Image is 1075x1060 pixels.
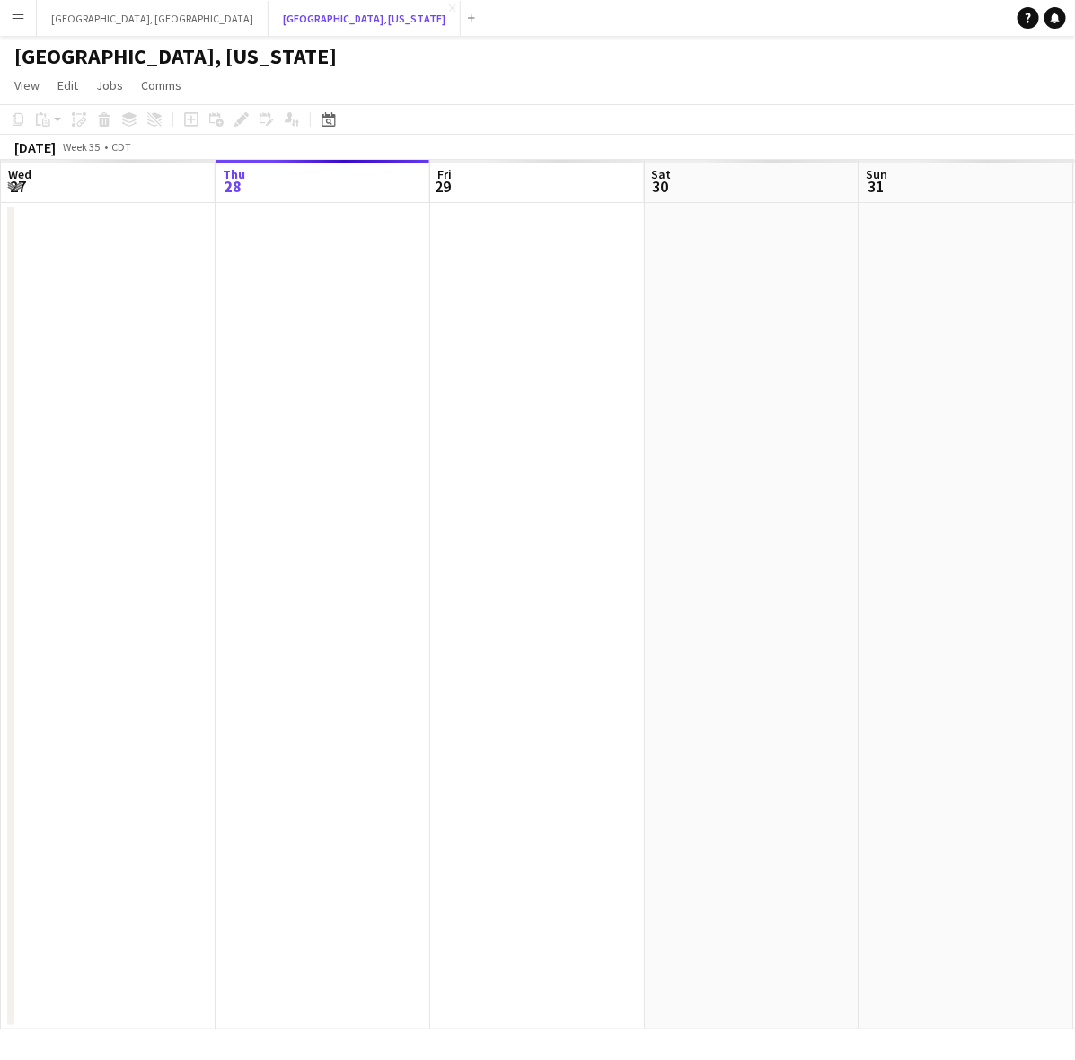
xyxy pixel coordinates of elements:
span: Fri [437,166,452,182]
span: 29 [435,176,452,197]
a: Edit [50,74,85,97]
span: 27 [5,176,31,197]
span: 30 [649,176,672,197]
span: Wed [8,166,31,182]
span: Jobs [96,77,123,93]
h1: [GEOGRAPHIC_DATA], [US_STATE] [14,43,337,70]
a: View [7,74,47,97]
span: Sat [652,166,672,182]
span: Edit [57,77,78,93]
span: 28 [220,176,245,197]
span: Week 35 [59,140,104,154]
div: CDT [111,140,131,154]
a: Jobs [89,74,130,97]
button: [GEOGRAPHIC_DATA], [GEOGRAPHIC_DATA] [37,1,269,36]
span: Thu [223,166,245,182]
span: Comms [141,77,181,93]
button: [GEOGRAPHIC_DATA], [US_STATE] [269,1,461,36]
span: 31 [864,176,888,197]
div: [DATE] [14,138,56,156]
span: View [14,77,40,93]
a: Comms [134,74,189,97]
span: Sun [867,166,888,182]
